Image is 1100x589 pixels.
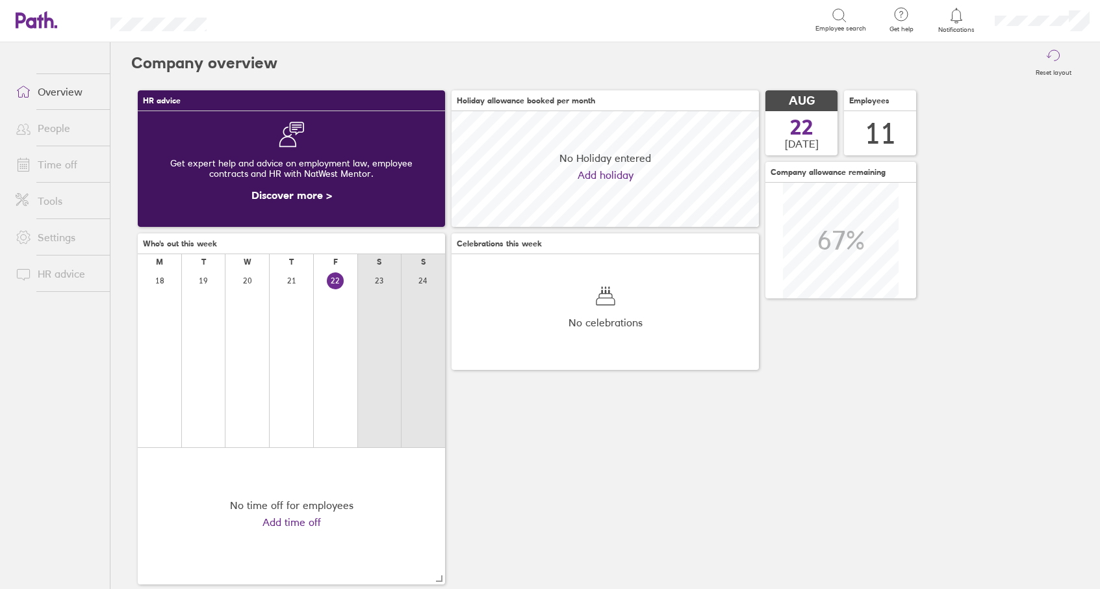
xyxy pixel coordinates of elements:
span: Company allowance remaining [771,168,886,177]
div: Search [242,14,275,25]
span: 22 [790,117,813,138]
span: Holiday allowance booked per month [457,96,595,105]
div: M [156,257,163,267]
div: S [377,257,381,267]
div: Get expert help and advice on employment law, employee contracts and HR with NatWest Mentor. [148,148,435,189]
span: No Holiday entered [559,152,651,164]
a: People [5,115,110,141]
a: Tools [5,188,110,214]
a: Discover more > [251,189,332,202]
div: F [333,257,338,267]
span: Celebrations this week [457,239,542,248]
div: W [244,257,251,267]
span: AUG [789,94,815,108]
div: No time off for employees [230,499,353,511]
div: T [289,257,294,267]
div: T [201,257,206,267]
span: HR advice [143,96,181,105]
span: Employees [849,96,889,105]
label: Reset layout [1028,65,1079,77]
a: Add time off [262,516,321,528]
a: Overview [5,79,110,105]
div: S [421,257,426,267]
div: 11 [865,117,896,150]
a: Notifications [936,7,978,34]
span: Who's out this week [143,239,217,248]
button: Reset layout [1028,42,1079,84]
span: Notifications [936,26,978,34]
span: No celebrations [569,317,643,328]
span: [DATE] [785,138,819,150]
a: Add holiday [578,169,633,181]
span: Employee search [815,25,866,33]
a: Settings [5,224,110,250]
span: Get help [880,25,923,33]
a: HR advice [5,261,110,287]
a: Time off [5,151,110,177]
h2: Company overview [131,42,277,84]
